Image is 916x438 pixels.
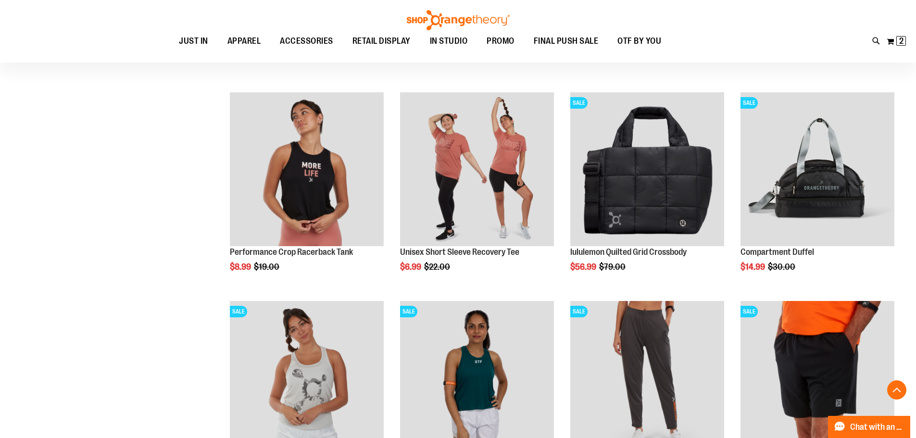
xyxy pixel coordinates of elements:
[352,30,411,52] span: RETAIL DISPLAY
[570,92,724,246] img: lululemon Quilted Grid Crossbody
[570,97,588,109] span: SALE
[230,247,353,257] a: Performance Crop Racerback Tank
[218,30,271,52] a: APPAREL
[736,88,899,296] div: product
[570,306,588,317] span: SALE
[430,30,468,52] span: IN STUDIO
[828,416,911,438] button: Chat with an Expert
[570,247,687,257] a: lululemon Quilted Grid Crossbody
[850,423,904,432] span: Chat with an Expert
[280,30,333,52] span: ACCESSORIES
[400,306,417,317] span: SALE
[768,262,797,272] span: $30.00
[570,92,724,248] a: lululemon Quilted Grid CrossbodySALE
[254,262,281,272] span: $19.00
[230,306,247,317] span: SALE
[343,30,420,52] a: RETAIL DISPLAY
[740,306,758,317] span: SALE
[608,30,671,52] a: OTF BY YOU
[570,262,598,272] span: $56.99
[899,36,903,46] span: 2
[565,88,729,296] div: product
[400,247,519,257] a: Unisex Short Sleeve Recovery Tee
[227,30,261,52] span: APPAREL
[740,262,766,272] span: $14.99
[400,92,554,248] a: Product image for Unisex Short Sleeve Recovery Tee
[524,30,608,52] a: FINAL PUSH SALE
[270,30,343,52] a: ACCESSORIES
[599,262,627,272] span: $79.00
[887,380,906,400] button: Back To Top
[740,92,894,246] img: Compartment Duffel front
[477,30,524,52] a: PROMO
[534,30,599,52] span: FINAL PUSH SALE
[740,92,894,248] a: Compartment Duffel front SALE
[230,92,384,246] img: Product image for Performance Crop Racerback Tank
[169,30,218,52] a: JUST IN
[400,92,554,246] img: Product image for Unisex Short Sleeve Recovery Tee
[424,262,452,272] span: $22.00
[740,97,758,109] span: SALE
[740,247,814,257] a: Compartment Duffel
[400,262,423,272] span: $6.99
[487,30,514,52] span: PROMO
[225,88,389,296] div: product
[395,88,559,296] div: product
[230,262,252,272] span: $8.99
[420,30,477,52] a: IN STUDIO
[405,10,511,30] img: Shop Orangetheory
[617,30,661,52] span: OTF BY YOU
[230,92,384,248] a: Product image for Performance Crop Racerback Tank
[179,30,208,52] span: JUST IN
